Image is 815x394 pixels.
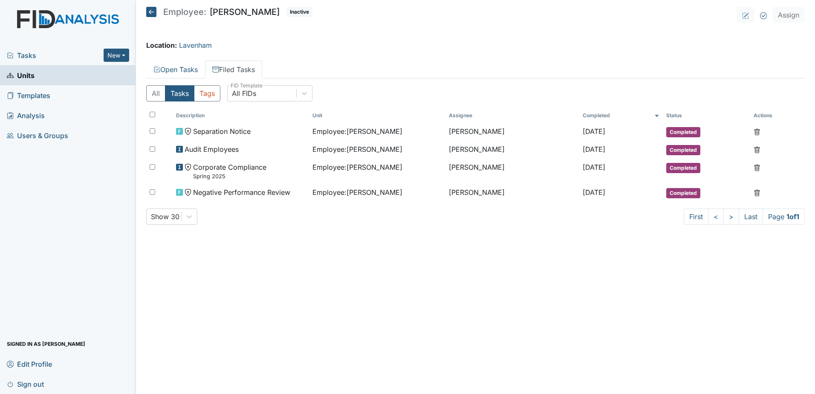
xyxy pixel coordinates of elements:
th: Toggle SortBy [579,108,663,123]
span: Audit Employees [185,144,239,154]
a: Delete [754,162,760,172]
span: Completed [666,188,700,198]
span: Page [763,209,805,225]
span: Employee: [163,8,206,16]
span: Units [7,69,35,82]
a: Open Tasks [146,61,205,78]
a: Tasks [7,50,104,61]
a: Delete [754,144,760,154]
span: [DATE] [583,145,605,154]
th: Actions [750,108,793,123]
td: [PERSON_NAME] [445,123,579,141]
span: Employee : [PERSON_NAME] [312,162,402,172]
button: Tasks [165,85,194,101]
td: [PERSON_NAME] [445,141,579,159]
span: [DATE] [583,188,605,197]
span: Completed [666,127,700,137]
td: [PERSON_NAME] [445,184,579,202]
button: Tags [194,85,220,101]
span: Completed [666,163,700,173]
span: Employee : [PERSON_NAME] [312,126,402,136]
span: Templates [7,89,50,102]
th: Toggle SortBy [173,108,309,123]
span: Signed in as [PERSON_NAME] [7,337,85,351]
div: Type filter [146,85,220,101]
span: Sign out [7,377,44,391]
span: Completed [666,145,700,155]
td: [PERSON_NAME] [445,159,579,184]
span: Edit Profile [7,357,52,371]
div: All FIDs [232,88,256,98]
strong: Location: [146,41,177,49]
span: Inactive [286,7,312,17]
span: Corporate Compliance Spring 2025 [193,162,266,180]
a: > [723,209,739,225]
small: Spring 2025 [193,172,266,180]
span: Employee : [PERSON_NAME] [312,144,402,154]
a: < [708,209,724,225]
div: Show 30 [151,211,179,222]
a: Delete [754,126,760,136]
span: [DATE] [583,163,605,171]
span: Negative Performance Review [193,187,290,197]
strong: 1 of 1 [786,212,799,221]
th: Toggle SortBy [663,108,750,123]
h5: [PERSON_NAME] [146,7,312,17]
a: Lavenham [179,41,212,49]
div: Filed Tasks [146,85,805,225]
th: Assignee [445,108,579,123]
span: Users & Groups [7,129,68,142]
a: Filed Tasks [205,61,262,78]
a: Last [739,209,763,225]
span: [DATE] [583,127,605,136]
span: Employee : [PERSON_NAME] [312,187,402,197]
span: Separation Notice [193,126,251,136]
input: Toggle All Rows Selected [150,112,155,117]
a: First [684,209,708,225]
a: Delete [754,187,760,197]
nav: task-pagination [684,209,805,225]
button: All [146,85,165,101]
button: Assign [772,7,805,23]
button: New [104,49,129,62]
th: Toggle SortBy [309,108,445,123]
span: Analysis [7,109,45,122]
